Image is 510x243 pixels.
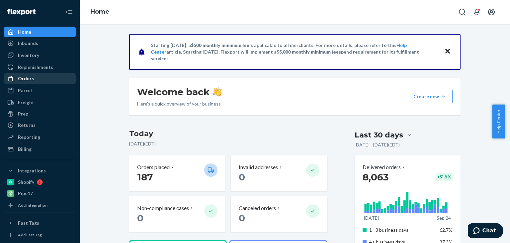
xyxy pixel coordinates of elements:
div: Freight [18,99,34,106]
p: Starting [DATE], a is applicable to all merchants. For more details, please refer to this article... [151,42,438,62]
a: Pipe17 [4,188,76,199]
div: Fast Tags [18,220,39,226]
p: Here’s a quick overview of your business [137,101,222,107]
button: Fast Tags [4,218,76,228]
span: 0 [239,212,245,224]
a: Inventory [4,50,76,61]
p: Canceled orders [239,204,276,212]
span: 0 [137,212,143,224]
span: 187 [137,171,153,183]
div: Shopify [18,179,34,185]
ol: breadcrumbs [85,2,115,22]
a: Reporting [4,132,76,142]
button: Invalid addresses 0 [231,155,327,191]
button: Integrations [4,165,76,176]
div: Inbounds [18,40,38,47]
p: Sep 24 [437,215,451,221]
p: [DATE] - [DATE] ( EDT ) [355,141,400,148]
img: hand-wave emoji [212,87,222,97]
p: 1 - 3 business days [369,227,435,233]
a: Freight [4,97,76,108]
p: [DATE] [364,215,379,221]
p: Orders placed [137,163,170,171]
a: Prep [4,109,76,119]
span: 0 [239,171,245,183]
button: Delivered orders [363,163,406,171]
div: Returns [18,122,36,128]
div: Add Fast Tag [18,232,42,238]
iframe: Opens a widget where you can chat to one of our agents [468,223,503,240]
p: Non-compliance cases [137,204,189,212]
div: Parcel [18,87,32,94]
span: 62.7% [440,227,453,233]
button: Help Center [492,105,505,138]
button: Non-compliance cases 0 [129,196,225,232]
div: Pipe17 [18,190,33,197]
div: Add Integration [18,202,47,208]
a: Home [90,8,109,15]
h3: Today [129,128,327,139]
a: Billing [4,144,76,154]
a: Shopify [4,177,76,187]
img: Flexport logo [7,9,36,15]
button: Close [443,47,452,57]
div: Prep [18,111,28,117]
div: Integrations [18,167,46,174]
div: Orders [18,75,34,82]
button: Create new [408,90,453,103]
a: Inbounds [4,38,76,49]
span: $500 monthly minimum fee [191,42,249,48]
span: $5,000 monthly minimum fee [277,49,339,55]
a: Add Fast Tag [4,231,76,239]
p: Invalid addresses [239,163,278,171]
a: Returns [4,120,76,130]
span: 8,063 [363,171,388,183]
div: Billing [18,146,32,152]
button: Orders placed 187 [129,155,225,191]
button: Close Navigation [62,5,76,19]
div: Reporting [18,134,40,140]
div: Inventory [18,52,39,59]
div: Replenishments [18,64,53,71]
div: + 51.9 % [436,173,453,181]
button: Open Search Box [456,5,469,19]
a: Replenishments [4,62,76,73]
div: Last 30 days [355,130,403,140]
button: Open notifications [470,5,483,19]
button: Canceled orders 0 [231,196,327,232]
a: Orders [4,73,76,84]
p: [DATE] ( EDT ) [129,140,327,147]
a: Home [4,27,76,37]
div: Home [18,29,31,35]
a: Add Integration [4,201,76,209]
h1: Welcome back [137,86,222,98]
button: Open account menu [485,5,498,19]
a: Parcel [4,85,76,96]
